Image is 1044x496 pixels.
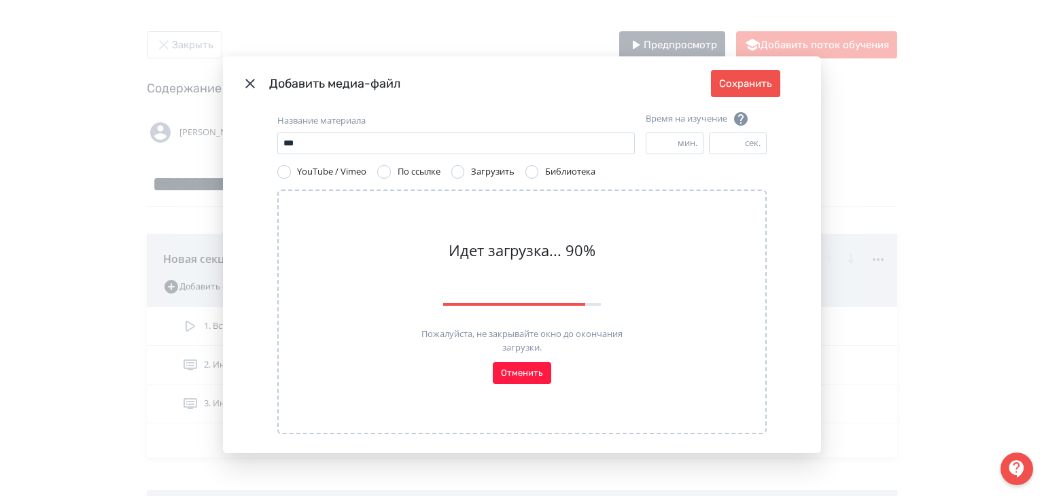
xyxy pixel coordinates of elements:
[223,56,821,453] div: Modal
[269,75,711,93] div: Добавить медиа-файл
[420,327,624,354] div: Пожалуйста, не закрывайте окно до окончания загрузки.
[471,165,515,179] div: Загрузить
[297,165,366,179] div: YouTube / Vimeo
[449,240,595,282] div: Идет загрузка... 90%
[493,362,551,384] button: Отменить
[678,137,703,150] div: мин.
[277,114,366,128] label: Название материала
[745,137,766,150] div: сек.
[398,165,440,179] div: По ссылке
[711,70,780,97] button: Сохранить
[646,111,749,127] div: Время на изучение
[545,165,595,179] div: Библиотека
